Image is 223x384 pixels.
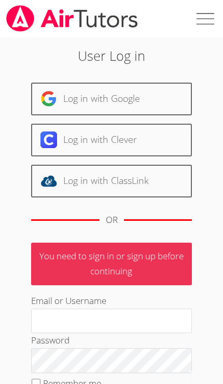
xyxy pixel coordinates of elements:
[31,124,192,156] a: Log in with Clever
[31,46,192,65] h2: User Log in
[31,295,106,307] label: Email or Username
[31,334,69,346] label: Password
[40,90,57,107] img: google-logo-50288ca7cdecda66e5e0955fdab243c47b7ad437acaf1139b6f446037453330a.svg
[31,165,192,197] a: Log in with ClassLink
[106,213,118,228] div: OR
[40,131,57,148] img: clever-logo-6eab21bc6e7a338710f1a6ff85c0baf02591cd810cc4098c63d3a4b26e2feb20.svg
[31,83,192,115] a: Log in with Google
[40,173,57,189] img: classlink-logo-d6bb404cc1216ec64c9a2012d9dc4662098be43eaf13dc465df04b49fa7ab582.svg
[31,243,192,285] p: You need to sign in or sign up before continuing
[5,5,139,32] img: airtutors_banner-c4298cdbf04f3fff15de1276eac7730deb9818008684d7c2e4769d2f7ddbe033.png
